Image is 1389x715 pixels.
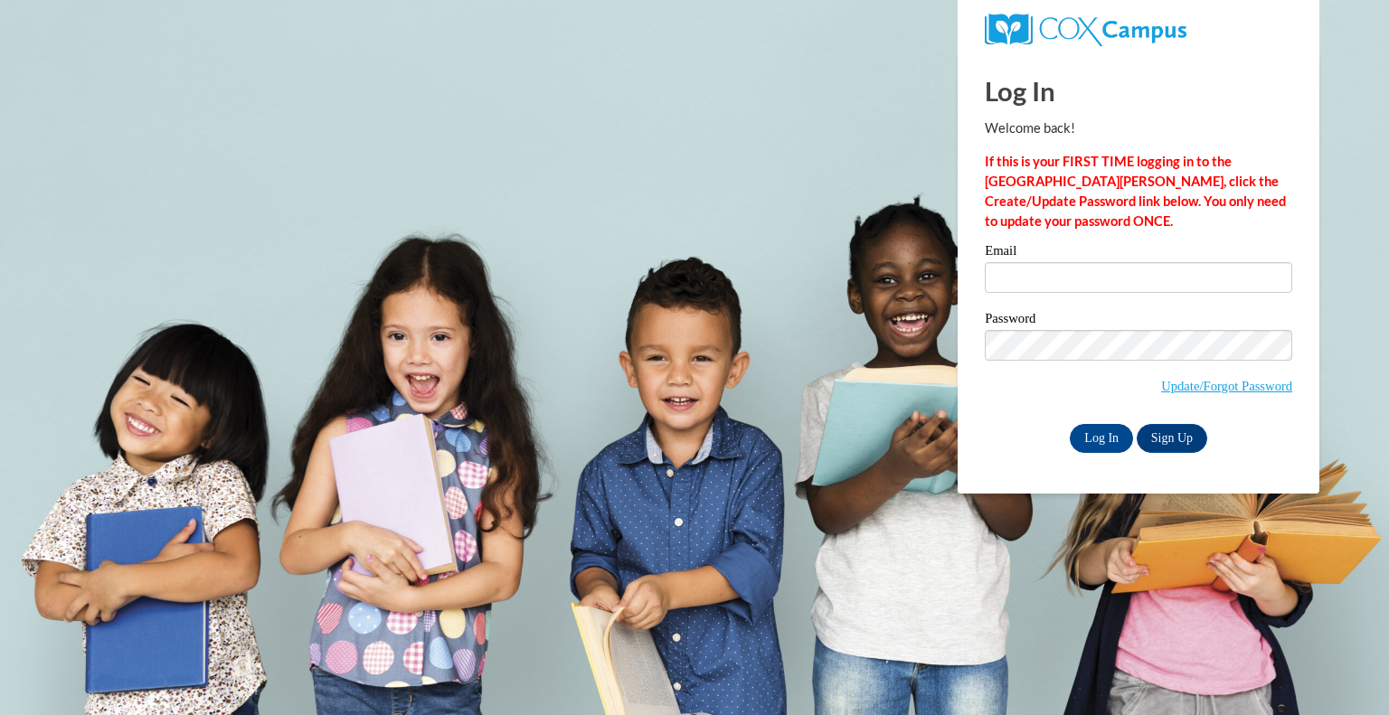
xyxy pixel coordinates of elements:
strong: If this is your FIRST TIME logging in to the [GEOGRAPHIC_DATA][PERSON_NAME], click the Create/Upd... [985,154,1286,229]
a: Sign Up [1137,424,1207,453]
label: Password [985,312,1292,330]
img: COX Campus [985,14,1186,46]
label: Email [985,244,1292,262]
a: COX Campus [985,21,1186,36]
a: Update/Forgot Password [1161,379,1292,393]
input: Log In [1070,424,1133,453]
h1: Log In [985,72,1292,109]
p: Welcome back! [985,118,1292,138]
